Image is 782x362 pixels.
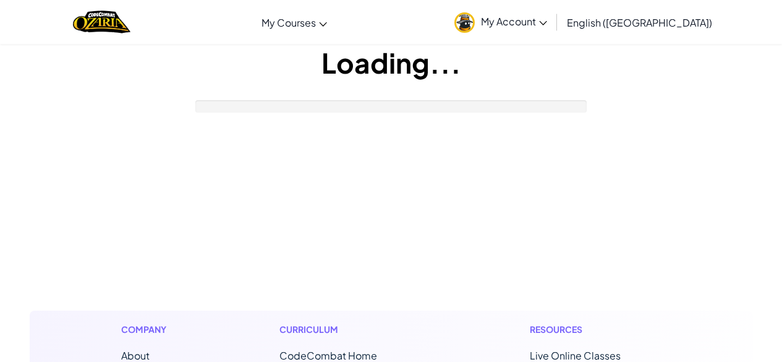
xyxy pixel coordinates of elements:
[481,15,547,28] span: My Account
[121,349,150,362] a: About
[561,6,718,39] a: English ([GEOGRAPHIC_DATA])
[121,323,179,336] h1: Company
[73,9,130,35] img: Home
[530,323,661,336] h1: Resources
[530,349,621,362] a: Live Online Classes
[261,16,316,29] span: My Courses
[279,349,377,362] span: CodeCombat Home
[448,2,553,41] a: My Account
[279,323,429,336] h1: Curriculum
[567,16,712,29] span: English ([GEOGRAPHIC_DATA])
[255,6,333,39] a: My Courses
[73,9,130,35] a: Ozaria by CodeCombat logo
[454,12,475,33] img: avatar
